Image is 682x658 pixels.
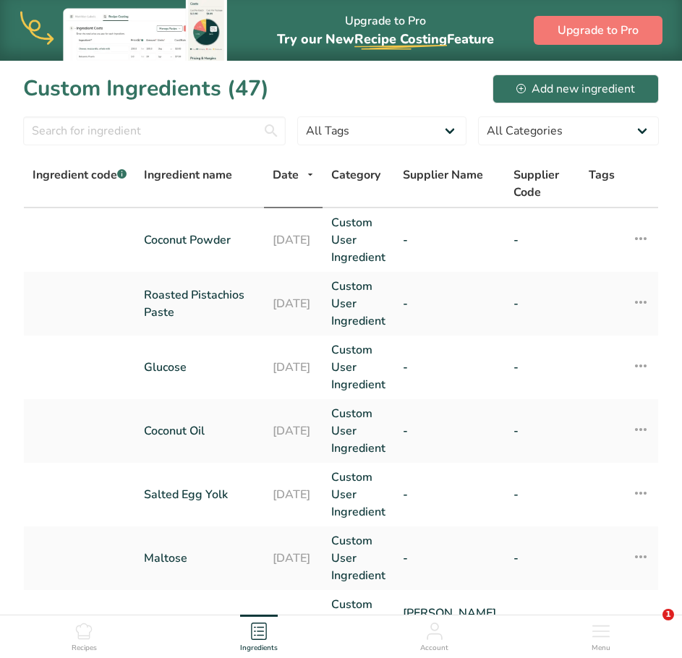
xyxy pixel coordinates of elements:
a: - [403,359,496,376]
a: - [403,231,496,249]
span: Date [273,166,299,184]
a: [DATE] [273,231,313,249]
a: [DATE] [273,295,313,312]
a: Roasted Pistachios Paste [144,286,255,321]
button: Upgrade to Pro [534,16,662,45]
div: Upgrade to Pro [277,1,494,61]
a: - [403,295,496,312]
span: Category [331,166,380,184]
a: Account [420,615,448,654]
span: Account [420,643,448,654]
a: [DATE] [273,359,313,376]
a: - [403,550,496,567]
a: - [513,359,571,376]
a: [DATE] [273,550,313,567]
iframe: Intercom live chat [633,609,668,644]
a: Coconut Powder [144,231,255,249]
div: Add new ingredient [516,80,635,98]
span: Tags [589,166,615,184]
span: Menu [592,643,610,654]
a: - [513,486,571,503]
span: Recipe Costing [354,30,447,48]
a: - [403,486,496,503]
a: Maltose [144,550,255,567]
a: - [513,550,571,567]
a: - [513,231,571,249]
a: Recipes [72,615,97,654]
span: Recipes [72,643,97,654]
span: Ingredients [240,643,278,654]
button: Add new ingredient [493,74,659,103]
span: Ingredient name [144,166,232,184]
a: Custom User Ingredient [331,341,385,393]
a: Custom User Ingredient [331,405,385,457]
a: Dried Whole Milk [144,613,255,631]
span: Ingredient code [33,167,127,183]
a: Ingredients [240,615,278,654]
a: Custom User Ingredient [331,596,385,648]
a: - [513,613,571,631]
a: Custom User Ingredient [331,532,385,584]
h1: Custom Ingredients (47) [23,72,269,105]
a: [DATE] [273,613,313,631]
a: Coconut Oil [144,422,255,440]
a: [DATE] [273,486,313,503]
a: Custom User Ingredient [331,214,385,266]
a: Glucose [144,359,255,376]
a: - [403,422,496,440]
a: - [513,422,571,440]
span: Upgrade to Pro [558,22,639,39]
a: [PERSON_NAME] Baking Company [403,604,496,639]
span: Try our New Feature [277,30,494,48]
a: [DATE] [273,422,313,440]
span: 1 [662,609,674,620]
input: Search for ingredient [23,116,286,145]
a: Custom User Ingredient [331,278,385,330]
a: Salted Egg Yolk [144,486,255,503]
a: Custom User Ingredient [331,469,385,521]
span: Supplier Name [403,166,483,184]
span: Supplier Code [513,166,571,201]
a: - [513,295,571,312]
